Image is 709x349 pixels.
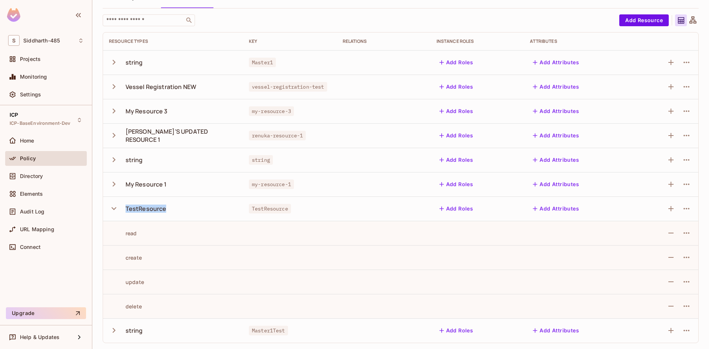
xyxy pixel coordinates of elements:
[20,244,41,250] span: Connect
[530,38,626,44] div: Attributes
[436,38,518,44] div: Instance roles
[20,74,47,80] span: Monitoring
[126,180,167,188] div: My Resource 1
[20,92,41,97] span: Settings
[619,14,669,26] button: Add Resource
[249,82,327,92] span: vessel-registration-test
[436,154,476,166] button: Add Roles
[530,81,582,93] button: Add Attributes
[436,130,476,141] button: Add Roles
[20,56,41,62] span: Projects
[23,38,60,44] span: Workspace: Siddharth-485
[249,106,294,116] span: my-resource-3
[436,203,476,215] button: Add Roles
[8,35,20,46] span: S
[530,130,582,141] button: Add Attributes
[126,58,143,66] div: string
[530,203,582,215] button: Add Attributes
[530,154,582,166] button: Add Attributes
[249,155,273,165] span: string
[249,179,294,189] span: my-resource-1
[249,38,331,44] div: Key
[249,204,291,213] span: TestResource
[249,131,306,140] span: renuka-resource-1
[436,81,476,93] button: Add Roles
[10,112,18,118] span: ICP
[249,58,276,67] span: Master1
[109,254,142,261] div: create
[436,57,476,68] button: Add Roles
[530,57,582,68] button: Add Attributes
[20,334,59,340] span: Help & Updates
[126,156,143,164] div: string
[109,278,144,285] div: update
[10,120,70,126] span: ICP-BaseEnvironment-Dev
[109,230,137,237] div: read
[20,173,43,179] span: Directory
[126,107,168,115] div: My Resource 3
[109,303,142,310] div: delete
[20,155,36,161] span: Policy
[109,38,237,44] div: Resource Types
[7,8,20,22] img: SReyMgAAAABJRU5ErkJggg==
[436,178,476,190] button: Add Roles
[20,226,54,232] span: URL Mapping
[126,83,196,91] div: Vessel Registration NEW
[20,209,44,215] span: Audit Log
[249,326,288,335] span: Master1Test
[20,138,34,144] span: Home
[530,325,582,336] button: Add Attributes
[343,38,425,44] div: Relations
[436,325,476,336] button: Add Roles
[126,127,237,144] div: [PERSON_NAME]'S UPDATED RESOURCE 1
[530,105,582,117] button: Add Attributes
[20,191,43,197] span: Elements
[126,326,143,335] div: string
[436,105,476,117] button: Add Roles
[126,205,167,213] div: TestResource
[6,307,86,319] button: Upgrade
[530,178,582,190] button: Add Attributes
